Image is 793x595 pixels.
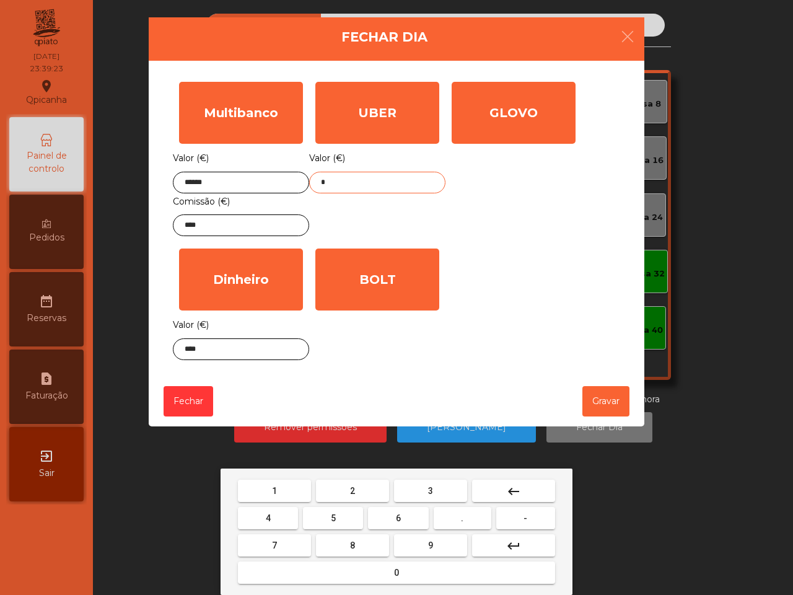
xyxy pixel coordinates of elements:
span: 4 [266,513,271,523]
div: BOLT [315,249,439,311]
button: Fechar [164,386,213,416]
div: Multibanco [179,82,303,144]
button: Gravar [582,386,629,416]
mat-icon: keyboard_return [506,539,521,553]
span: 8 [350,540,355,550]
div: UBER [315,82,439,144]
span: 3 [428,486,433,496]
label: Comissão (€) [173,193,230,210]
label: Valor (€) [309,150,345,167]
mat-icon: keyboard_backspace [506,484,521,499]
span: 6 [396,513,401,523]
span: 9 [428,540,433,550]
span: 5 [331,513,336,523]
h4: Fechar Dia [341,28,427,46]
span: 2 [350,486,355,496]
span: 7 [272,540,277,550]
label: Valor (€) [173,150,209,167]
span: . [461,513,463,523]
span: - [524,513,527,523]
label: Valor (€) [173,317,209,333]
span: 1 [272,486,277,496]
div: GLOVO [452,82,576,144]
span: 0 [394,568,399,578]
div: Dinheiro [179,249,303,311]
